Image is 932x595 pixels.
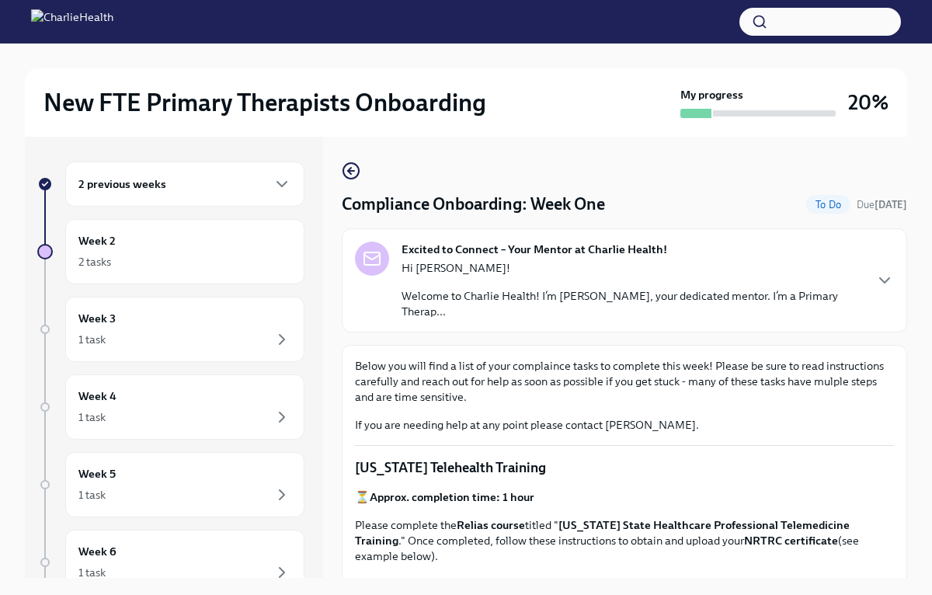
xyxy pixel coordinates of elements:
p: ⏳ [355,489,894,505]
div: 1 task [78,487,106,503]
span: To Do [806,199,850,211]
strong: Approx. completion time: 1 hour [370,490,534,504]
strong: Excited to Connect – Your Mentor at Charlie Health! [402,242,667,257]
a: Week 22 tasks [37,219,304,284]
h2: New FTE Primary Therapists Onboarding [43,87,486,118]
h3: 20% [848,89,889,117]
h6: Week 6 [78,543,116,560]
strong: My progress [680,87,743,103]
strong: [US_STATE] State Healthcare Professional Telemedicine Training [355,518,850,548]
h6: Week 2 [78,232,116,249]
p: Please complete the titled " ." Once completed, follow these instructions to obtain and upload yo... [355,517,894,564]
div: 1 task [78,332,106,347]
h6: Week 5 [78,465,116,482]
strong: [DATE] [875,199,907,211]
span: Due [857,199,907,211]
em: Note: The Relias course will direct you to an external website, NRTRC, to complete the training. [355,577,817,591]
h6: 2 previous weeks [78,176,166,193]
a: Week 51 task [37,452,304,517]
div: 2 tasks [78,254,111,270]
p: Hi [PERSON_NAME]! [402,260,863,276]
h6: Week 3 [78,310,116,327]
h4: Compliance Onboarding: Week One [342,193,605,216]
div: 2 previous weeks [65,162,304,207]
a: Week 31 task [37,297,304,362]
span: August 31st, 2025 10:00 [857,197,907,212]
strong: Relias course [457,518,525,532]
a: Week 41 task [37,374,304,440]
h6: Week 4 [78,388,116,405]
img: CharlieHealth [31,9,113,34]
p: [US_STATE] Telehealth Training [355,458,894,477]
p: If you are needing help at any point please contact [PERSON_NAME]. [355,417,894,433]
p: Welcome to Charlie Health! I’m [PERSON_NAME], your dedicated mentor. I’m a Primary Therap... [402,288,863,319]
strong: NRTRC certificate [744,534,838,548]
a: Week 61 task [37,530,304,595]
div: 1 task [78,565,106,580]
div: 1 task [78,409,106,425]
p: Below you will find a list of your complaince tasks to complete this week! Please be sure to read... [355,358,894,405]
